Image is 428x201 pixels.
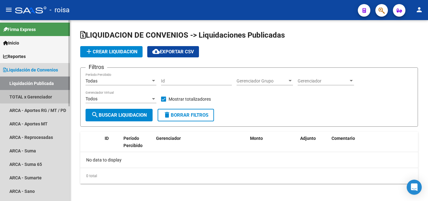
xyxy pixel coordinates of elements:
datatable-header-cell: ID [102,132,121,159]
span: Buscar Liquidacion [91,112,147,118]
datatable-header-cell: Comentario [329,132,418,159]
span: Todos [86,96,97,101]
span: LIQUIDACION DE CONVENIOS -> Liquidaciones Publicadas [80,31,285,40]
mat-icon: person [415,6,423,13]
span: Crear Liquidacion [85,49,138,55]
mat-icon: delete [163,111,171,119]
span: Adjunto [300,136,316,141]
datatable-header-cell: Adjunto [298,132,329,159]
span: Firma Express [3,26,36,33]
span: Gerenciador [156,136,181,141]
span: Gerenciador [298,78,348,84]
span: Reportes [3,53,26,60]
button: Crear Liquidacion [80,46,143,57]
datatable-header-cell: Período Percibido [121,132,144,159]
span: Mostrar totalizadores [169,95,211,103]
span: Borrar Filtros [163,112,208,118]
mat-icon: add [85,48,93,55]
span: Comentario [331,136,355,141]
datatable-header-cell: Gerenciador [154,132,248,159]
div: No data to display [80,152,418,168]
span: Todas [86,78,97,83]
mat-icon: search [91,111,99,119]
span: - roisa [50,3,70,17]
div: Open Intercom Messenger [407,180,422,195]
button: Buscar Liquidacion [86,109,153,121]
h3: Filtros [86,63,107,71]
div: 0 total [80,168,418,184]
span: Gerenciador Grupo [237,78,287,84]
span: Inicio [3,40,19,46]
button: Borrar Filtros [158,109,214,121]
mat-icon: menu [5,6,13,13]
span: ID [105,136,109,141]
button: Exportar CSV [147,46,199,57]
datatable-header-cell: Monto [248,132,298,159]
span: Exportar CSV [152,49,194,55]
span: Liquidación de Convenios [3,66,58,73]
span: Período Percibido [123,136,143,148]
span: Monto [250,136,263,141]
mat-icon: cloud_download [152,48,160,55]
